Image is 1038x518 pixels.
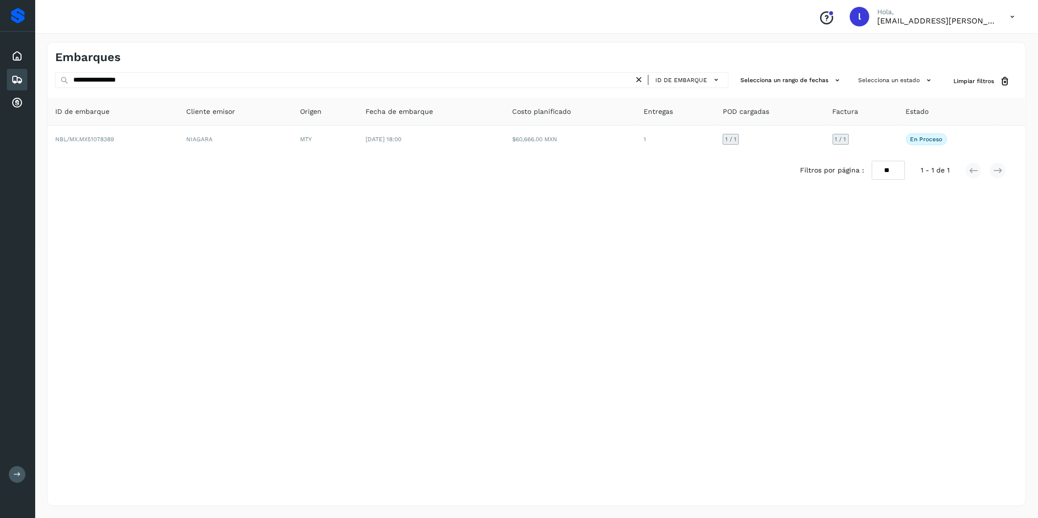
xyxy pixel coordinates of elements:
[877,16,995,25] p: lauraamalia.castillo@xpertal.com
[292,126,358,153] td: MTY
[505,126,636,153] td: $60,666.00 MXN
[644,107,673,117] span: Entregas
[854,72,938,88] button: Selecciona un estado
[906,107,929,117] span: Estado
[636,126,715,153] td: 1
[55,107,109,117] span: ID de embarque
[833,107,859,117] span: Factura
[736,72,846,88] button: Selecciona un rango de fechas
[946,72,1018,90] button: Limpiar filtros
[186,107,235,117] span: Cliente emisor
[921,165,950,175] span: 1 - 1 de 1
[725,136,736,142] span: 1 / 1
[7,69,27,90] div: Embarques
[910,136,943,143] p: En proceso
[7,45,27,67] div: Inicio
[300,107,322,117] span: Origen
[835,136,846,142] span: 1 / 1
[55,136,114,143] span: NBL/MX.MX51078389
[366,136,402,143] span: [DATE] 18:00
[652,73,724,87] button: ID de embarque
[513,107,571,117] span: Costo planificado
[723,107,769,117] span: POD cargadas
[366,107,433,117] span: Fecha de embarque
[178,126,292,153] td: NIAGARA
[877,8,995,16] p: Hola,
[7,92,27,114] div: Cuentas por cobrar
[655,76,707,85] span: ID de embarque
[55,50,121,65] h4: Embarques
[953,77,994,86] span: Limpiar filtros
[800,165,864,175] span: Filtros por página :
